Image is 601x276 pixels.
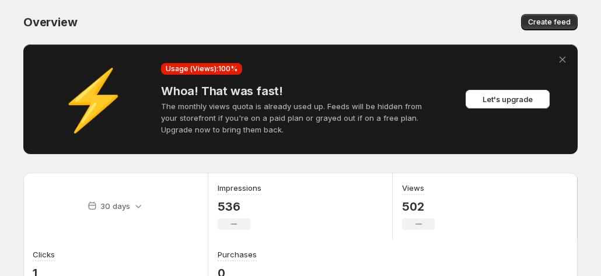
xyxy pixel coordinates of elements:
p: 536 [218,200,261,214]
h3: Purchases [218,249,257,260]
button: Let's upgrade [466,90,550,109]
h3: Clicks [33,249,55,260]
h3: Impressions [218,182,261,194]
button: Create feed [521,14,578,30]
span: Overview [23,15,77,29]
div: ⚡ [35,93,152,105]
p: The monthly views quota is already used up. Feeds will be hidden from your storefront if you're o... [161,100,440,135]
p: 502 [402,200,435,214]
span: Let's upgrade [483,93,533,105]
div: Usage (Views): 100 % [161,63,242,75]
h3: Views [402,182,424,194]
span: Create feed [528,18,571,27]
p: 30 days [100,200,130,212]
h4: Whoa! That was fast! [161,84,440,98]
